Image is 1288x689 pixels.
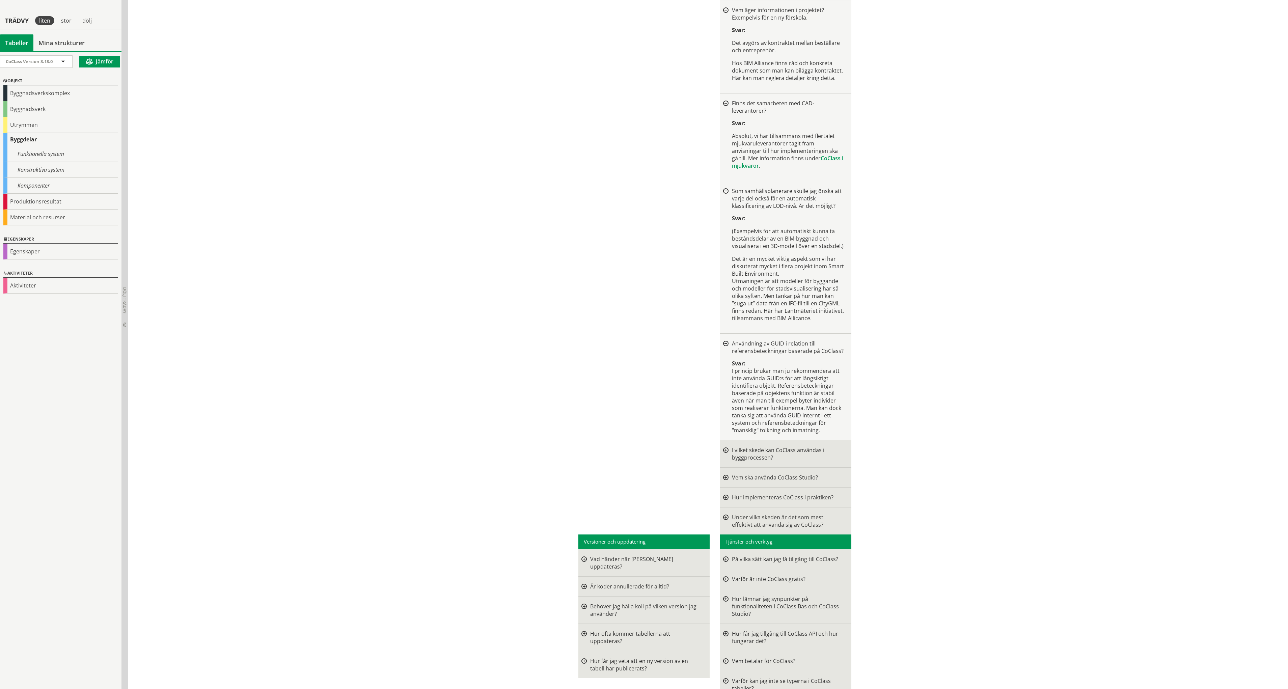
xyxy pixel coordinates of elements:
[732,132,844,169] p: Absolut, vi har tillsammans med flertalet mjukvaruleverantörer tagit fram anvisningar till hur im...
[6,58,53,64] span: CoClass Version 3.18.0
[33,34,90,51] a: Mina strukturer
[732,39,844,54] p: Det avgörs av kontraktet mellan beställare och entreprenör.
[3,117,118,133] div: Utrymmen
[732,187,844,210] div: Som samhällsplanerare skulle jag önska att varje del också får en automatisk klassificering av LO...
[732,360,745,367] strong: Svar:
[3,194,118,210] div: Produktionsresultat
[732,575,844,583] div: Varför är inte CoClass gratis?
[3,210,118,225] div: Material och resurser
[3,101,118,117] div: Byggnadsverk
[3,77,118,85] div: Objekt
[720,534,851,549] div: Tjänster och verktyg
[3,270,118,278] div: Aktiviteter
[732,446,844,461] div: I vilket skede kan CoClass användas i byggprocessen?
[732,494,844,501] div: Hur implementeras CoClass i praktiken?
[78,16,96,25] div: dölj
[57,16,76,25] div: stor
[578,534,710,549] div: Versioner och uppdatering
[79,56,120,67] button: Jämför
[732,227,844,250] p: (Exempelvis för att automatiskt kunna ta beståndsdelar av en BIM-byggnad och visualisera i en 3D-...
[3,133,118,146] div: Byggdelar
[732,6,844,21] div: Vem äger informationen i projektet? Exempelvis för en ny förskola.
[732,155,843,169] a: CoClass i mjukvaror
[3,85,118,101] div: Byggnadsverkskomplex
[732,59,844,82] p: Hos BIM Alliance finns råd och konkreta dokument som man kan bilägga kontraktet. Här kan man regl...
[590,630,703,645] div: Hur ofta kommer tabellerna att uppdateras?
[732,100,844,114] div: Finns det samarbeten med CAD-leverantörer?
[732,630,844,645] div: Hur får jag tillgång till CoClass API och hur fungerar det?
[732,474,844,481] div: Vem ska använda CoClass Studio?
[3,244,118,259] div: Egenskaper
[732,340,844,355] div: Användning av GUID i relation till referensbeteckningar baserade på CoClass?
[3,146,118,162] div: Funktionella system
[732,595,844,617] div: Hur lämnar jag synpunkter på funktionaliteten i CoClass Bas och CoClass Studio?
[732,367,841,434] span: I princip brukar man ju rekommendera att inte använda GUID:s för att långsiktigt identifiera obje...
[590,603,703,617] div: Behöver jag hålla koll på vilken version jag använder?
[3,236,118,244] div: Egenskaper
[35,16,54,25] div: liten
[732,215,745,222] strong: Svar:
[3,178,118,194] div: Komponenter
[122,287,128,313] span: Dölj trädvy
[590,657,703,672] div: Hur får jag veta att en ny version av en tabell har publicerats?
[732,657,844,665] div: Vem betalar för CoClass?
[732,119,745,127] strong: Svar:
[590,555,703,570] div: Vad händer när [PERSON_NAME] uppdateras?
[732,514,844,528] div: Under vilka skeden är det som mest effektivt att använda sig av CoClass?
[3,278,118,294] div: Aktiviteter
[3,162,118,178] div: Konstruktiva system
[732,555,844,563] div: På vilka sätt kan jag få tillgång till CoClass?
[1,17,32,24] div: Trädvy
[732,255,844,322] p: Det är en mycket viktig aspekt som vi har diskuterat mycket i flera projekt inom Smart Built Envi...
[590,583,703,590] div: Är koder annullerade för alltid?
[732,26,745,34] strong: Svar:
